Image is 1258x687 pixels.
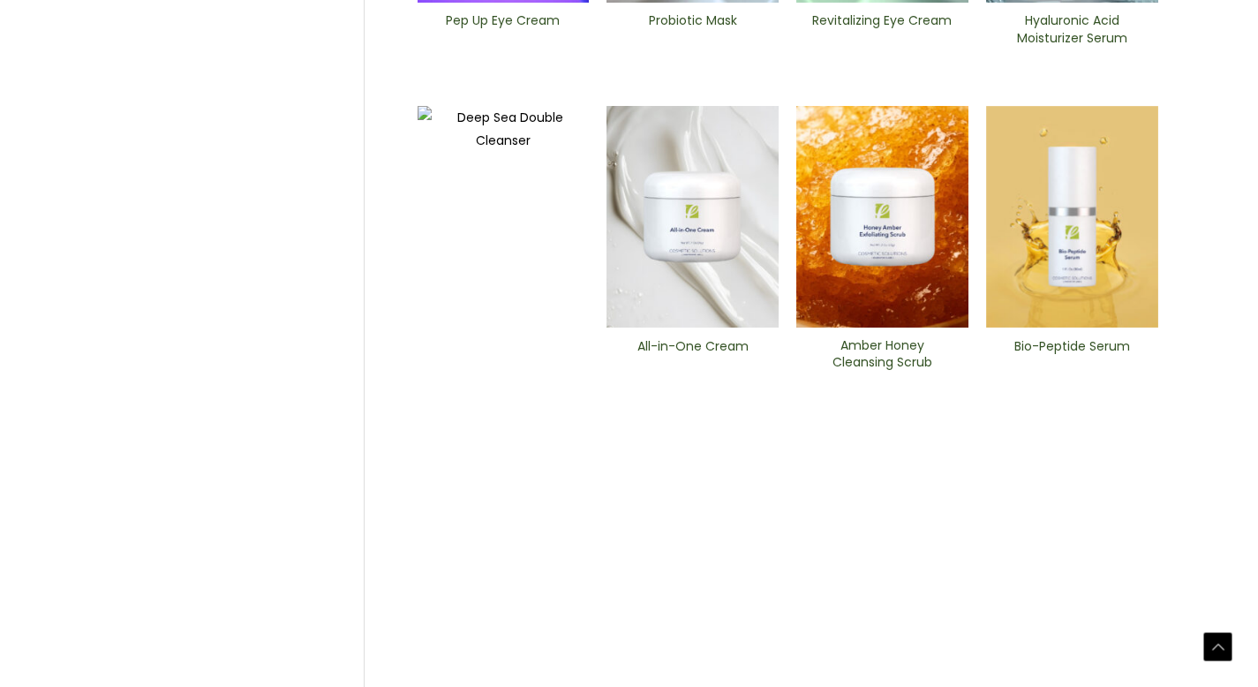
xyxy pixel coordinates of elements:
[811,12,953,52] a: Revitalizing ​Eye Cream
[1001,338,1143,378] a: Bio-Peptide ​Serum
[811,12,953,46] h2: Revitalizing ​Eye Cream
[621,12,764,46] h2: Probiotic Mask
[811,337,953,371] h2: Amber Honey Cleansing Scrub
[1001,338,1143,372] h2: Bio-Peptide ​Serum
[432,12,574,52] a: Pep Up Eye Cream
[432,12,574,46] h2: Pep Up Eye Cream
[606,106,779,328] img: All In One Cream
[621,12,764,52] a: Probiotic Mask
[1001,12,1143,52] a: Hyaluronic Acid Moisturizer Serum
[986,106,1158,328] img: Bio-Peptide ​Serum
[796,106,968,328] img: Amber Honey Cleansing Scrub
[621,338,764,372] h2: All-in-One ​Cream
[811,337,953,377] a: Amber Honey Cleansing Scrub
[1001,12,1143,46] h2: Hyaluronic Acid Moisturizer Serum
[621,338,764,378] a: All-in-One ​Cream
